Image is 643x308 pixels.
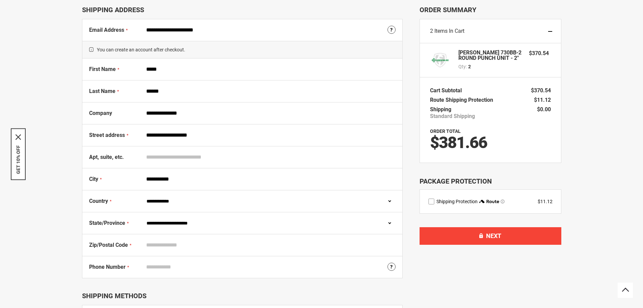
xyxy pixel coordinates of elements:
span: Items in Cart [434,28,464,34]
div: route shipping protection selector element [428,198,553,205]
span: Learn more [501,199,505,204]
span: City [89,176,98,182]
th: Cart Subtotal [430,86,465,95]
div: Shipping Methods [82,292,403,300]
strong: [PERSON_NAME] 730BB-2 ROUND PUNCH UNIT - 2" [458,50,523,61]
span: Email Address [89,27,124,33]
svg: close icon [16,134,21,140]
span: Qty [458,64,466,69]
span: Country [89,198,108,204]
span: Shipping [430,106,451,113]
th: Route Shipping Protection [430,95,497,105]
button: Next [420,227,561,245]
span: $381.66 [430,133,487,152]
span: Shipping Protection [436,199,478,204]
div: Shipping Address [82,6,403,14]
span: 2 [430,28,433,34]
div: Package Protection [420,176,561,186]
span: Street address [89,132,125,138]
div: $11.12 [538,198,553,205]
span: Order Summary [420,6,561,14]
span: Company [89,110,112,116]
span: $370.54 [531,87,551,94]
span: You can create an account after checkout. [82,41,402,58]
span: Standard Shipping [430,113,475,120]
span: Phone Number [89,264,126,270]
strong: Order Total [430,128,461,134]
span: First Name [89,66,116,72]
span: Next [486,232,501,239]
button: Close [16,134,21,140]
span: Zip/Postal Code [89,242,128,248]
span: Apt, suite, etc. [89,154,124,160]
span: State/Province [89,220,125,226]
img: GREENLEE 730BB-2 ROUND PUNCH UNIT - 2" [430,50,450,70]
span: Last Name [89,88,115,94]
span: 2 [468,63,471,70]
span: $11.12 [534,97,551,103]
button: GET 10% OFF [16,145,21,174]
span: $370.54 [529,50,549,56]
span: $0.00 [537,106,551,113]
